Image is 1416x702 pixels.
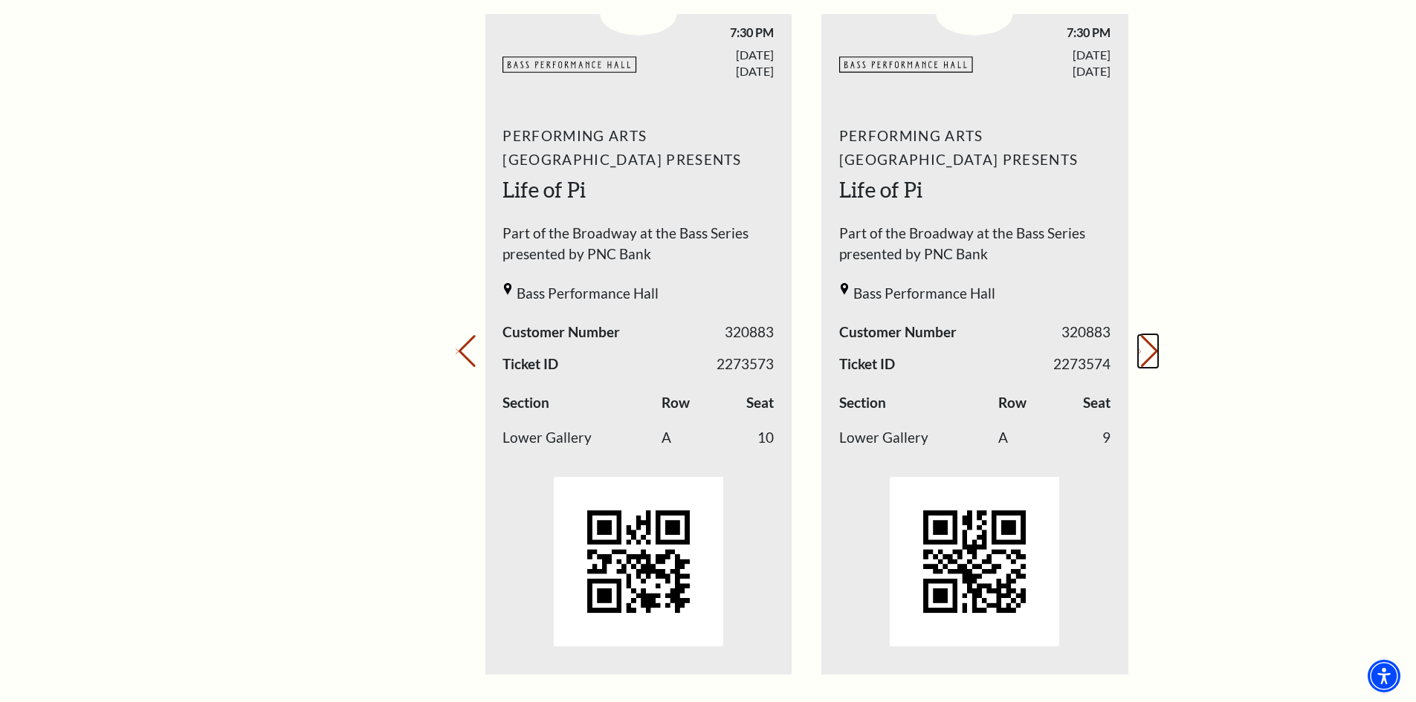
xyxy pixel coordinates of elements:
span: [DATE] [DATE] [974,47,1111,78]
td: A [662,420,725,456]
span: 2273573 [717,354,774,375]
label: Seat [1083,392,1111,414]
span: Ticket ID [839,354,895,375]
label: Seat [746,392,774,414]
td: Lower Gallery [502,420,662,456]
label: Section [839,392,886,414]
span: 320883 [1061,322,1111,343]
span: 7:30 PM [974,25,1111,40]
label: Section [502,392,549,414]
h2: Life of Pi [502,175,774,205]
span: Part of the Broadway at the Bass Series presented by PNC Bank [839,223,1111,273]
h2: Life of Pi [839,175,1111,205]
span: Performing Arts [GEOGRAPHIC_DATA] Presents [502,124,774,172]
td: A [998,420,1061,456]
span: Customer Number [839,322,957,343]
div: Accessibility Menu [1368,660,1400,692]
span: Performing Arts [GEOGRAPHIC_DATA] Presents [839,124,1111,172]
label: Row [662,392,690,414]
span: Bass Performance Hall [517,283,659,305]
button: Next slide [1138,335,1158,368]
button: Previous slide [456,335,476,368]
span: [DATE] [DATE] [639,47,775,78]
span: 2273574 [1053,354,1111,375]
td: 9 [1061,420,1111,456]
label: Row [998,392,1027,414]
span: Part of the Broadway at the Bass Series presented by PNC Bank [502,223,774,273]
td: 10 [725,420,774,456]
span: Ticket ID [502,354,558,375]
span: Customer Number [502,322,620,343]
span: 320883 [725,322,774,343]
span: Bass Performance Hall [853,283,995,305]
td: Lower Gallery [839,420,998,456]
span: 7:30 PM [639,25,775,40]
